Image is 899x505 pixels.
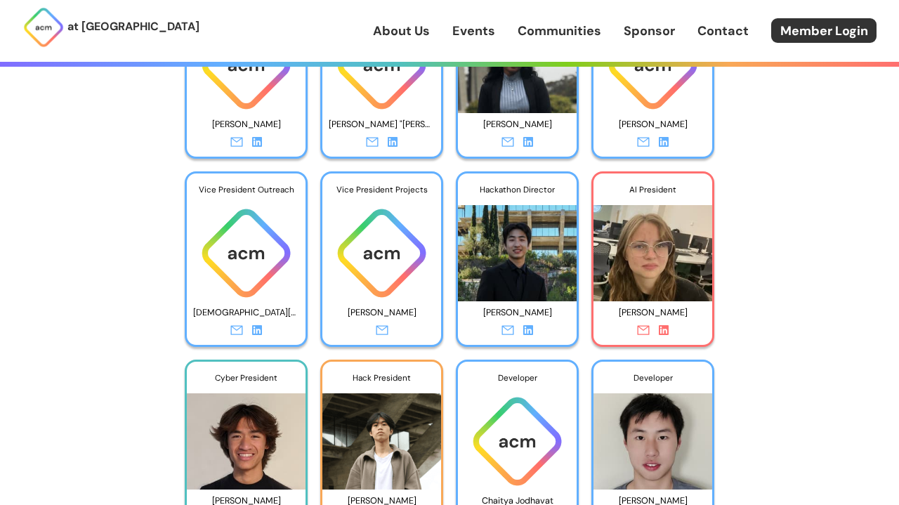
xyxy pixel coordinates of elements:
[322,205,441,301] img: ACM logo
[458,362,577,394] div: Developer
[329,114,435,136] p: [PERSON_NAME] "[PERSON_NAME]" [PERSON_NAME]
[518,22,601,40] a: Communities
[322,382,441,490] img: Photo of Nathan Wang
[593,194,712,301] img: Photo of Anya Chernova
[193,302,299,324] p: [DEMOGRAPHIC_DATA][PERSON_NAME]
[771,18,877,43] a: Member Login
[322,362,441,394] div: Hack President
[593,362,712,394] div: Developer
[322,173,441,206] div: Vice President Projects
[458,173,577,206] div: Hackathon Director
[600,302,706,324] p: [PERSON_NAME]
[452,22,495,40] a: Events
[187,362,306,394] div: Cyber President
[624,22,675,40] a: Sponsor
[593,382,712,490] img: Photo of Max Weng
[373,22,430,40] a: About Us
[458,393,577,490] img: ACM logo
[193,114,299,136] p: [PERSON_NAME]
[593,173,712,206] div: AI President
[187,205,306,301] img: ACM logo
[22,6,199,48] a: at [GEOGRAPHIC_DATA]
[329,302,435,324] p: [PERSON_NAME]
[464,302,570,324] p: [PERSON_NAME]
[697,22,749,40] a: Contact
[22,6,65,48] img: ACM Logo
[458,194,577,301] img: Photo of Andrew Zheng
[600,114,706,136] p: [PERSON_NAME]
[187,173,306,206] div: Vice President Outreach
[187,382,306,490] img: Photo of Rollan Nguyen
[464,114,570,136] p: [PERSON_NAME]
[67,18,199,36] p: at [GEOGRAPHIC_DATA]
